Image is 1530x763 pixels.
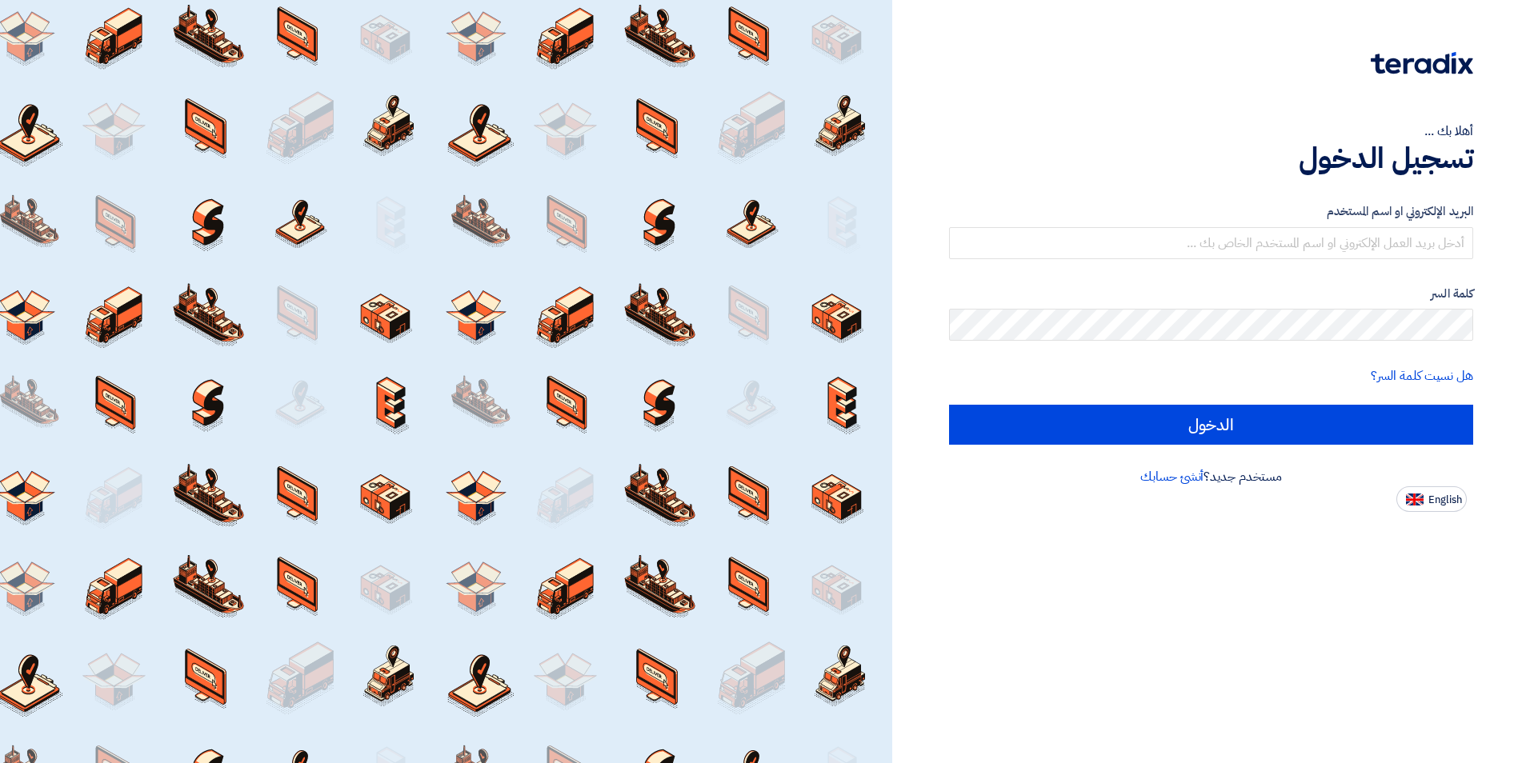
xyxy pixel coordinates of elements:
h1: تسجيل الدخول [949,141,1473,176]
input: الدخول [949,405,1473,445]
a: هل نسيت كلمة السر؟ [1371,366,1473,385]
div: مستخدم جديد؟ [949,467,1473,486]
a: أنشئ حسابك [1140,467,1204,486]
label: البريد الإلكتروني او اسم المستخدم [949,202,1473,221]
input: أدخل بريد العمل الإلكتروني او اسم المستخدم الخاص بك ... [949,227,1473,259]
img: Teradix logo [1371,52,1473,74]
span: English [1428,494,1462,505]
label: كلمة السر [949,285,1473,303]
img: en-US.png [1406,493,1424,505]
button: English [1396,486,1467,512]
div: أهلا بك ... [949,122,1473,141]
